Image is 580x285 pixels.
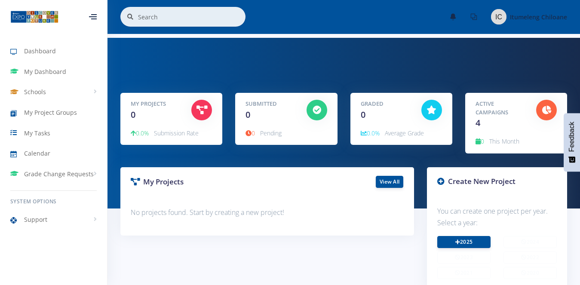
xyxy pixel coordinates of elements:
[131,207,404,218] p: No projects found. Start by creating a new project!
[246,109,250,120] span: 0
[24,67,66,76] span: My Dashboard
[24,46,56,55] span: Dashboard
[260,129,282,137] span: Pending
[24,129,50,138] span: My Tasks
[361,129,380,137] span: 0.0%
[476,100,523,116] h5: Active Campaigns
[568,122,576,152] span: Feedback
[131,129,149,137] span: 0.0%
[437,251,491,264] button: 2023
[24,108,77,117] span: My Project Groups
[131,100,178,108] h5: My Projects
[138,7,246,27] input: Search
[131,109,135,120] span: 0
[510,13,567,21] span: Itumeleng Chiloane
[24,215,47,224] span: Support
[437,205,557,229] p: You can create one project per year. Select a year:
[476,137,484,145] span: 0
[10,10,58,24] img: ...
[437,267,491,279] button: 2021
[564,113,580,172] button: Feedback - Show survey
[503,251,557,264] button: 2022
[437,176,557,187] h3: Create New Project
[154,129,199,137] span: Submission Rate
[491,9,506,25] img: Image placeholder
[131,176,261,187] h3: My Projects
[361,109,365,120] span: 0
[24,169,94,178] span: Grade Change Requests
[385,129,424,137] span: Average Grade
[476,117,480,129] span: 4
[376,176,403,188] a: View All
[484,7,567,26] a: Image placeholder Itumeleng Chiloane
[24,87,46,96] span: Schools
[437,236,491,248] a: 2025
[489,137,519,145] span: This Month
[246,100,293,108] h5: Submitted
[503,236,557,248] button: 2024
[503,267,557,279] button: 2020
[10,198,97,205] h6: System Options
[24,149,50,158] span: Calendar
[361,100,408,108] h5: Graded
[246,129,255,137] span: 0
